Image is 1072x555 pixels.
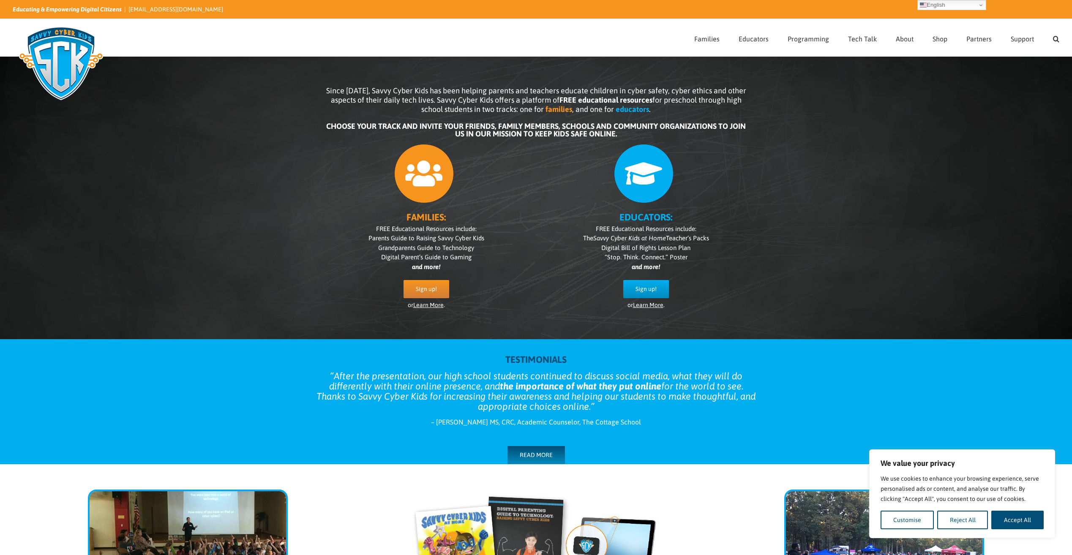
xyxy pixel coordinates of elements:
[583,234,709,242] span: The Teacher’s Packs
[507,446,565,464] a: READ MORE
[572,105,614,114] span: , and one for
[627,302,665,308] span: or .
[559,95,652,104] b: FREE educational resources
[316,371,756,411] blockquote: After the presentation, our high school students continued to discuss social media, what they wil...
[517,418,579,426] span: Academic Counselor
[848,35,877,42] span: Tech Talk
[1053,19,1059,56] a: Search
[128,6,223,13] a: [EMAIL_ADDRESS][DOMAIN_NAME]
[381,253,472,261] span: Digital Parent’s Guide to Gaming
[991,511,1044,529] button: Accept All
[788,35,829,42] span: Programming
[520,452,553,459] span: READ MORE
[920,2,927,8] img: en
[326,122,746,138] b: CHOOSE YOUR TRACK AND INVITE YOUR FRIENDS, FAMILY MEMBERS, SCHOOLS AND COMMUNITY ORGANIZATIONS TO...
[593,234,666,242] i: Savvy Cyber Kids at Home
[896,19,914,56] a: About
[1011,19,1034,56] a: Support
[378,244,474,251] span: Grandparents Guide to Technology
[933,19,947,56] a: Shop
[436,418,514,426] span: [PERSON_NAME] MS, CRC
[694,19,1059,56] nav: Main Menu
[694,35,720,42] span: Families
[546,105,572,114] b: families
[881,473,1044,504] p: We use cookies to enhance your browsing experience, serve personalised ads or content, and analys...
[500,381,661,392] strong: the importance of what they put online
[694,19,720,56] a: Families
[632,263,660,270] i: and more!
[619,212,672,223] b: EDUCATORS:
[739,35,769,42] span: Educators
[596,225,696,232] span: FREE Educational Resources include:
[376,225,477,232] span: FREE Educational Resources include:
[413,302,444,308] a: Learn More
[582,418,641,426] span: The Cottage School
[896,35,914,42] span: About
[739,19,769,56] a: Educators
[966,19,992,56] a: Partners
[623,280,669,298] a: Sign up!
[881,511,934,529] button: Customise
[636,286,657,293] span: Sign up!
[881,458,1044,468] p: We value your privacy
[848,19,877,56] a: Tech Talk
[408,302,445,308] span: or .
[368,234,484,242] span: Parents Guide to Raising Savvy Cyber Kids
[605,253,687,261] span: “Stop. Think. Connect.” Poster
[505,354,567,365] strong: TESTIMONIALS
[633,302,663,308] a: Learn More
[1011,35,1034,42] span: Support
[326,86,746,114] span: Since [DATE], Savvy Cyber Kids has been helping parents and teachers educate children in cyber sa...
[13,6,122,13] i: Educating & Empowering Digital Citizens
[649,105,651,114] span: .
[966,35,992,42] span: Partners
[933,35,947,42] span: Shop
[416,286,437,293] span: Sign up!
[937,511,988,529] button: Reject All
[601,244,690,251] span: Digital Bill of Rights Lesson Plan
[788,19,829,56] a: Programming
[404,280,449,298] a: Sign up!
[412,263,440,270] i: and more!
[406,212,446,223] b: FAMILIES:
[13,21,109,106] img: Savvy Cyber Kids Logo
[616,105,649,114] b: educators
